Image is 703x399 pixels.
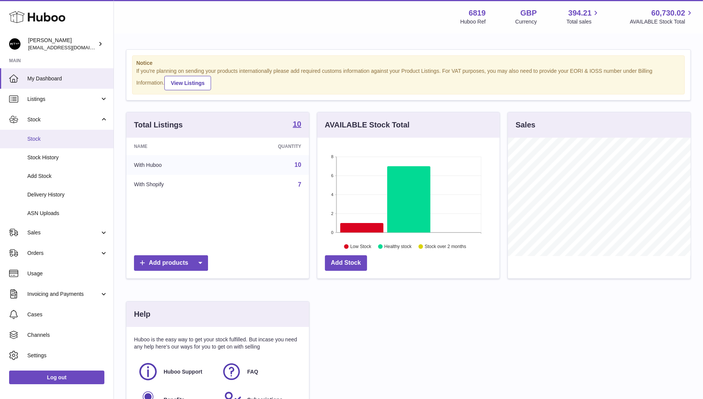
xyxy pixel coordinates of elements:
[134,120,183,130] h3: Total Listings
[27,210,108,217] span: ASN Uploads
[298,181,301,188] a: 7
[295,162,301,168] a: 10
[134,336,301,350] p: Huboo is the easy way to get your stock fulfilled. But incase you need any help here's our ways f...
[331,192,333,197] text: 4
[27,154,108,161] span: Stock History
[515,18,537,25] div: Currency
[350,244,372,249] text: Low Stock
[9,38,20,50] img: amar@mthk.com
[27,311,108,318] span: Cases
[247,368,258,375] span: FAQ
[27,96,100,103] span: Listings
[134,255,208,271] a: Add products
[325,120,410,130] h3: AVAILABLE Stock Total
[138,361,214,382] a: Huboo Support
[9,371,104,384] a: Log out
[27,229,100,236] span: Sales
[27,291,100,298] span: Invoicing and Payments
[331,154,333,159] text: 8
[27,173,108,180] span: Add Stock
[27,116,100,123] span: Stock
[164,368,202,375] span: Huboo Support
[566,8,600,25] a: 394.21 Total sales
[293,120,301,128] strong: 10
[27,270,108,277] span: Usage
[293,120,301,129] a: 10
[331,211,333,216] text: 2
[27,250,100,257] span: Orders
[384,244,412,249] text: Healthy stock
[164,76,211,90] a: View Listings
[27,191,108,198] span: Delivery History
[515,120,535,130] h3: Sales
[630,8,694,25] a: 60,730.02 AVAILABLE Stock Total
[425,244,466,249] text: Stock over 2 months
[27,331,108,339] span: Channels
[136,60,681,67] strong: Notice
[331,230,333,235] text: 0
[566,18,600,25] span: Total sales
[126,175,225,195] td: With Shopify
[27,135,108,143] span: Stock
[568,8,591,18] span: 394.21
[134,309,150,319] h3: Help
[469,8,486,18] strong: 6819
[331,173,333,178] text: 6
[630,18,694,25] span: AVAILABLE Stock Total
[651,8,685,18] span: 60,730.02
[28,44,112,50] span: [EMAIL_ADDRESS][DOMAIN_NAME]
[28,37,96,51] div: [PERSON_NAME]
[460,18,486,25] div: Huboo Ref
[27,352,108,359] span: Settings
[136,68,681,90] div: If you're planning on sending your products internationally please add required customs informati...
[126,138,225,155] th: Name
[221,361,297,382] a: FAQ
[225,138,309,155] th: Quantity
[27,75,108,82] span: My Dashboard
[520,8,537,18] strong: GBP
[325,255,367,271] a: Add Stock
[126,155,225,175] td: With Huboo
